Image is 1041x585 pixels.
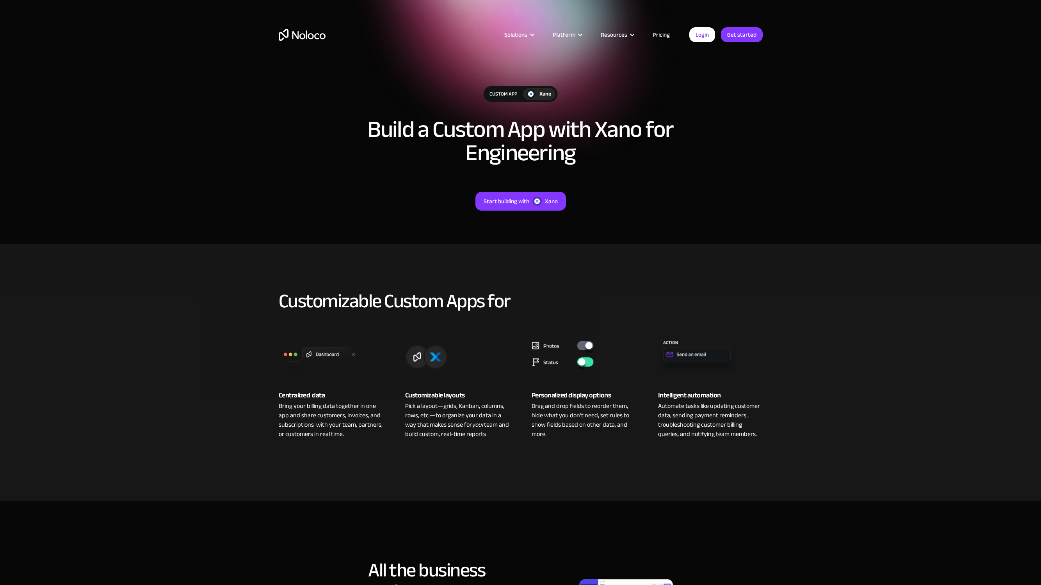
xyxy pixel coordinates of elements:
div: Bring your billing data together in one app and share customers, invoices, and subscriptions with... [279,401,383,439]
div: Drag and drop fields to reorder them, hide what you don’t need, set rules to show fields based on... [532,401,636,439]
a: Login [689,27,715,42]
div: Solutions [495,30,543,40]
div: Personalized display options [532,390,636,401]
h1: Build a Custom App with Xano for Engineering [345,118,696,165]
a: Start building withXano [475,192,566,211]
div: Intelligent automation [658,390,763,401]
div: Centralized data [279,390,383,401]
div: Platform [543,30,591,40]
h2: Customizable Custom Apps for [279,291,763,312]
a: Pricing [643,30,680,40]
div: Platform [553,30,575,40]
div: Customizable layouts [405,390,510,401]
div: Automate tasks like updating customer data, sending payment reminders , troubleshooting customer ... [658,401,763,439]
div: Resources [601,30,627,40]
div: Xano [539,90,552,98]
div: Pick a layout—grids, Kanban, columns, rows, etc.—to organize your data in a way that makes sense ... [405,401,510,439]
div: Resources [591,30,643,40]
em: your [472,419,484,431]
div: Custom App [484,86,523,102]
div: Xano [545,196,558,206]
div: Solutions [504,30,527,40]
a: home [279,29,326,41]
div: Start building with [484,196,529,206]
a: Get started [721,27,763,42]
